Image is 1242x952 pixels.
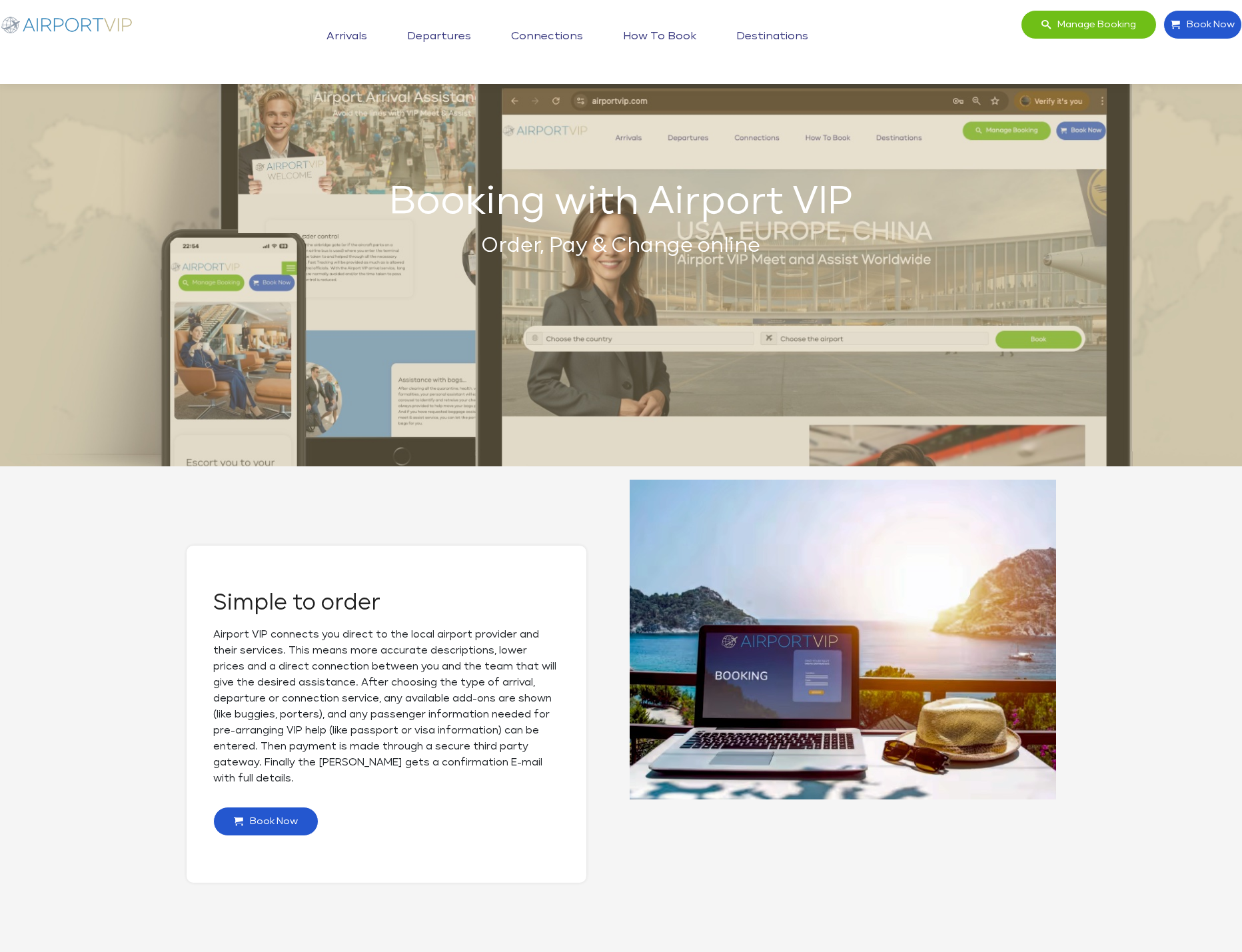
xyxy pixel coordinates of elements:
a: Departures [404,20,474,53]
a: How to book [620,20,700,53]
a: Book Now [213,807,318,836]
a: Destinations [733,20,812,53]
a: Arrivals [323,20,370,53]
a: Book Now [1163,10,1242,39]
span: Book Now [1180,11,1235,39]
h2: Simple to order [213,592,560,614]
a: Connections [508,20,586,53]
span: Book Now [243,807,298,835]
a: Manage booking [1021,10,1157,39]
h1: Booking with Airport VIP [187,187,1056,218]
p: Airport VIP connects you direct to the local airport provider and their services. This means more... [213,627,560,787]
h2: Order, Pay & Change online [187,231,1056,261]
span: Manage booking [1051,11,1136,39]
